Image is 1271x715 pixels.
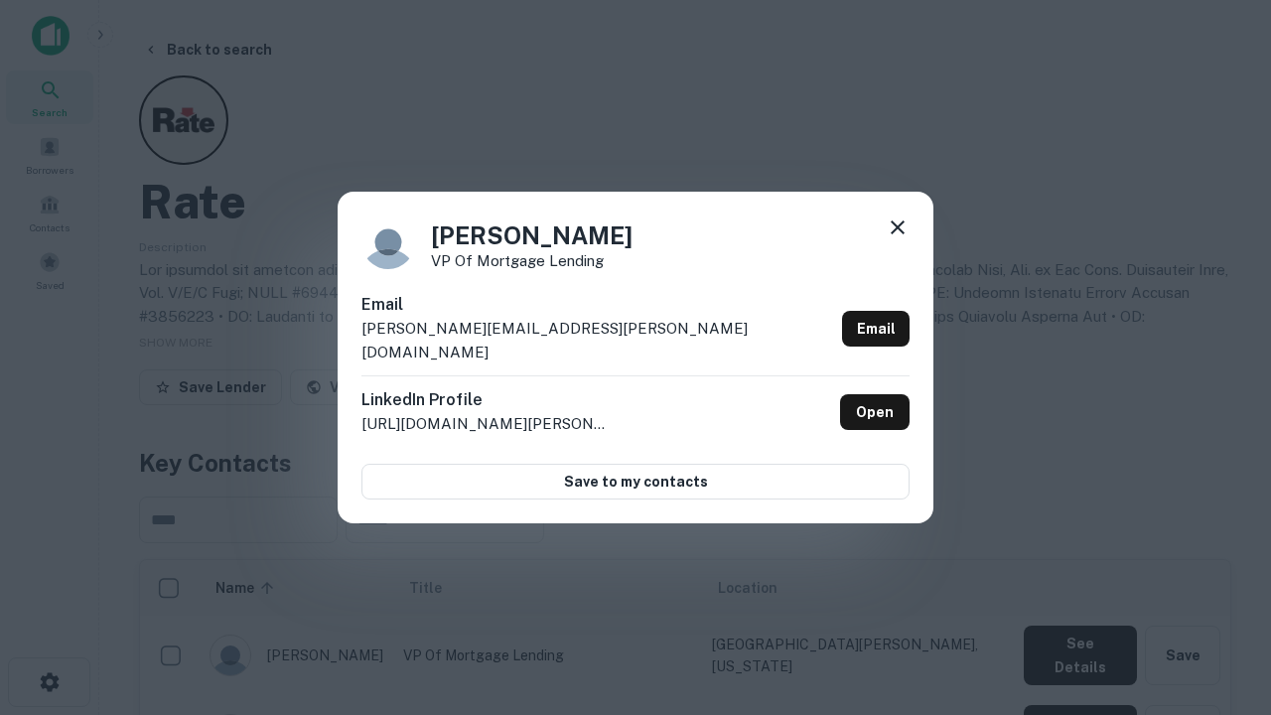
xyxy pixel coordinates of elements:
h6: Email [361,293,834,317]
iframe: Chat Widget [1172,493,1271,588]
p: [PERSON_NAME][EMAIL_ADDRESS][PERSON_NAME][DOMAIN_NAME] [361,317,834,363]
a: Email [842,311,910,347]
p: [URL][DOMAIN_NAME][PERSON_NAME] [361,412,610,436]
h4: [PERSON_NAME] [431,217,633,253]
h6: LinkedIn Profile [361,388,610,412]
button: Save to my contacts [361,464,910,500]
a: Open [840,394,910,430]
p: VP of Mortgage Lending [431,253,633,268]
img: 9c8pery4andzj6ohjkjp54ma2 [361,215,415,269]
